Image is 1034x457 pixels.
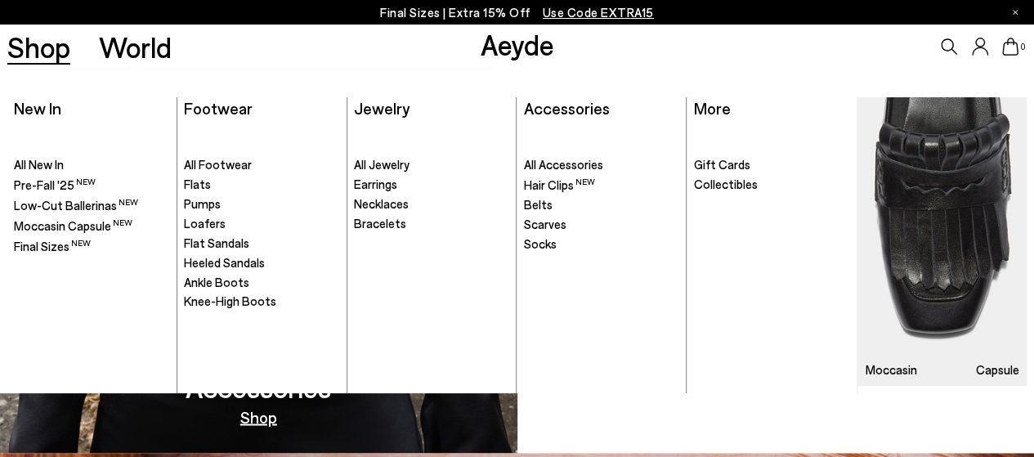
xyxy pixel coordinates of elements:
span: Low-Cut Ballerinas [14,198,138,213]
a: Footwear [184,98,253,118]
a: Out Now [744,408,808,424]
span: All Footwear [184,157,252,172]
a: Shop [7,33,70,61]
a: Loafers [184,216,338,232]
a: Socks [524,236,679,253]
a: Moccasin Capsule [857,97,1027,386]
span: Loafers [184,216,226,231]
span: Gift Cards [694,157,750,172]
a: Collectibles [694,177,849,193]
a: All Footwear [184,157,338,173]
a: Flat Sandals [184,235,338,252]
p: Final Sizes | Extra 15% Off [380,2,654,23]
a: Ankle Boots [184,275,338,291]
a: Scarves [524,217,679,233]
a: Shop [240,408,277,424]
span: Belts [524,197,553,212]
span: Navigate to /collections/ss25-final-sizes [543,5,654,20]
a: Earrings [354,177,508,193]
a: New In [14,98,61,118]
a: All Jewelry [354,157,508,173]
span: Knee-High Boots [184,293,276,308]
h3: Capsule [976,364,1019,376]
span: Necklaces [354,196,409,211]
a: Flats [184,177,338,193]
span: Flat Sandals [184,235,249,250]
a: Low-Cut Ballerinas [14,197,168,214]
span: Moccasin Capsule [14,218,132,233]
span: 0 [1018,43,1027,52]
span: Scarves [524,217,566,231]
a: All New In [14,157,168,173]
span: Ankle Boots [184,275,249,289]
span: Socks [524,236,557,251]
img: Mobile_e6eede4d-78b8-4bd1-ae2a-4197e375e133_900x.jpg [857,97,1027,386]
a: Hair Clips [524,177,679,194]
a: Belts [524,197,679,213]
span: Pre-Fall '25 [14,177,96,192]
span: All Jewelry [354,157,410,172]
a: All Accessories [524,157,679,173]
a: Jewelry [354,98,410,118]
h3: Accessories [186,372,331,401]
span: Hair Clips [524,177,595,192]
span: All Accessories [524,157,603,172]
a: Heeled Sandals [184,255,338,271]
span: All New In [14,157,64,172]
span: Final Sizes [14,239,91,253]
span: Earrings [354,177,397,191]
a: 0 [1002,38,1018,56]
a: Necklaces [354,196,508,213]
a: Accessories [524,98,610,118]
a: Knee-High Boots [184,293,338,310]
span: Flats [184,177,211,191]
a: Gift Cards [694,157,849,173]
span: Heeled Sandals [184,255,265,270]
a: Moccasin Capsule [14,217,168,235]
a: Pre-Fall '25 [14,177,168,194]
a: Bracelets [354,216,508,232]
span: Bracelets [354,216,406,231]
span: Collectibles [694,177,758,191]
a: Pumps [184,196,338,213]
a: World [99,33,172,61]
h3: Moccasin Capsule [665,372,887,401]
h3: Moccasin [866,364,917,376]
a: More [694,98,731,118]
span: Pumps [184,196,221,211]
a: Final Sizes [14,238,168,255]
a: Aeyde [480,27,553,61]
